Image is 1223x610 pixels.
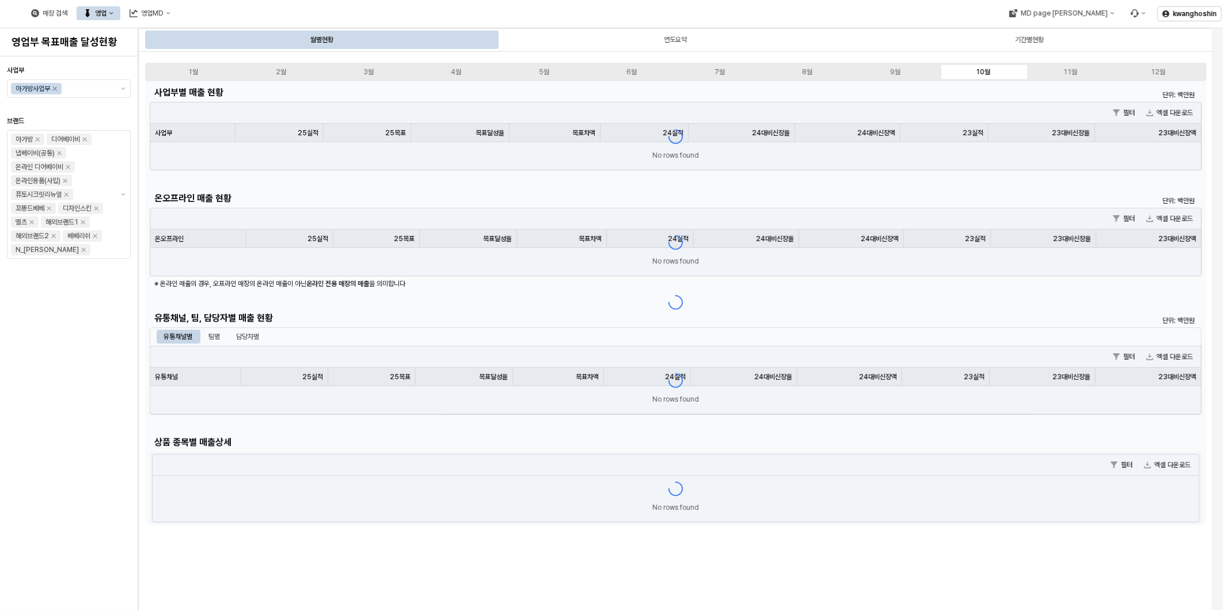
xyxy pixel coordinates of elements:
[7,117,24,125] span: 브랜드
[51,134,80,145] div: 디어베이비
[1115,67,1202,77] label: 12월
[1124,6,1153,20] div: Menu item 6
[626,68,637,76] div: 6월
[64,192,69,197] div: Remove 퓨토시크릿리뉴얼
[854,30,1205,49] div: 기간별현황
[451,68,461,76] div: 4월
[412,67,500,77] label: 4월
[93,234,97,238] div: Remove 베베리쉬
[16,189,62,200] div: 퓨토시크릿리뉴얼
[715,68,725,76] div: 7월
[82,137,87,142] div: Remove 디어베이비
[57,151,62,155] div: Remove 냅베이비(공통)
[500,67,588,77] label: 5월
[237,67,324,77] label: 2월
[149,67,237,77] label: 1월
[764,67,851,77] label: 8월
[1151,68,1165,76] div: 12월
[7,66,24,74] span: 사업부
[16,175,60,186] div: 온라인용품(사입)
[138,28,1223,610] main: App Frame
[29,220,34,224] div: Remove 엘츠
[664,33,687,47] div: 연도요약
[81,247,86,252] div: Remove N_이야이야오
[588,67,675,77] label: 6월
[51,234,56,238] div: Remove 해외브랜드2
[47,206,51,211] div: Remove 꼬똥드베베
[325,67,412,77] label: 3월
[141,9,164,17] div: 영업MD
[1002,6,1122,20] div: MD page 이동
[851,67,939,77] label: 9월
[45,216,78,228] div: 해외브랜드1
[63,203,92,214] div: 디자인스킨
[1021,9,1108,17] div: MD page [PERSON_NAME]
[1064,68,1077,76] div: 11월
[16,203,44,214] div: 꼬똥드베베
[52,86,57,91] div: Remove 아가방사업부
[310,33,333,47] div: 월별현황
[500,30,851,49] div: 연도요약
[77,6,120,20] button: 영업
[16,134,33,145] div: 아가방
[1002,6,1122,20] button: MD page [PERSON_NAME]
[16,161,63,173] div: 온라인 디어베이비
[81,220,85,224] div: Remove 해외브랜드1
[1157,6,1222,21] button: kwanghoshin
[95,9,107,17] div: 영업
[676,67,764,77] label: 7월
[1027,67,1114,77] label: 11월
[94,206,98,211] div: Remove 디자인스킨
[16,244,79,256] div: N_[PERSON_NAME]
[67,230,90,242] div: 베베리쉬
[66,165,70,169] div: Remove 온라인 디어베이비
[63,178,67,183] div: Remove 온라인용품(사입)
[16,83,50,94] div: 아가방사업부
[363,68,374,76] div: 3월
[1015,33,1044,47] div: 기간별현황
[116,131,130,258] button: 제안 사항 표시
[24,6,74,20] button: 매장 검색
[16,147,55,159] div: 냅베이비(공통)
[939,67,1027,77] label: 10월
[12,36,126,48] h4: 영업부 목표매출 달성현황
[16,216,27,228] div: 엘츠
[43,9,67,17] div: 매장 검색
[188,68,198,76] div: 1월
[539,68,549,76] div: 5월
[16,230,49,242] div: 해외브랜드2
[276,68,286,76] div: 2월
[116,80,130,97] button: 제안 사항 표시
[1173,9,1217,18] p: kwanghoshin
[976,68,990,76] div: 10월
[890,68,901,76] div: 9월
[35,137,40,142] div: Remove 아가방
[146,30,497,49] div: 월별현황
[123,6,177,20] button: 영업MD
[802,68,812,76] div: 8월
